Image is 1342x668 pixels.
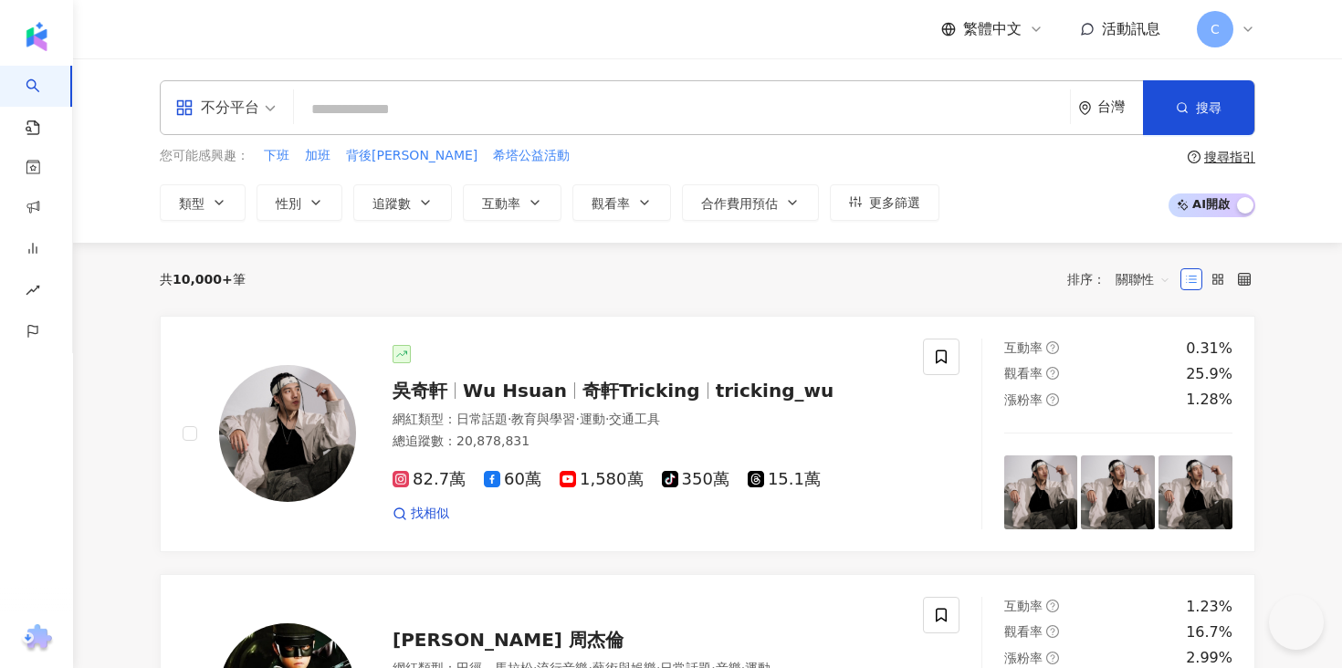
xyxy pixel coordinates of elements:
span: 1,580萬 [560,470,644,489]
span: C [1211,19,1220,39]
span: 繁體中文 [963,19,1022,39]
span: question-circle [1046,393,1059,406]
button: 觀看率 [572,184,671,221]
span: 互動率 [1004,340,1043,355]
img: logo icon [22,22,51,51]
span: 合作費用預估 [701,196,778,211]
span: question-circle [1046,367,1059,380]
span: tricking_wu [716,380,834,402]
span: · [508,412,511,426]
span: question-circle [1046,341,1059,354]
span: question-circle [1046,625,1059,638]
span: environment [1078,101,1092,115]
div: 1.23% [1186,597,1232,617]
span: question-circle [1188,151,1200,163]
span: 60萬 [484,470,541,489]
span: 互動率 [1004,599,1043,613]
span: 您可能感興趣： [160,147,249,165]
span: [PERSON_NAME] 周杰倫 [393,629,624,651]
div: 共 筆 [160,272,246,287]
img: post-image [1159,455,1232,529]
span: 希塔公益活動 [493,147,570,165]
button: 希塔公益活動 [492,146,571,166]
span: 運動 [580,412,605,426]
span: 更多篩選 [869,195,920,210]
span: 交通工具 [609,412,660,426]
span: 漲粉率 [1004,651,1043,665]
span: 背後[PERSON_NAME] [346,147,477,165]
div: 不分平台 [175,93,259,122]
span: 觀看率 [592,196,630,211]
span: 漲粉率 [1004,392,1043,407]
span: 搜尋 [1196,100,1221,115]
span: question-circle [1046,652,1059,664]
span: 觀看率 [1004,624,1043,639]
div: 網紅類型 ： [393,411,901,429]
button: 合作費用預估 [682,184,819,221]
div: 0.31% [1186,339,1232,359]
span: 類型 [179,196,204,211]
div: 搜尋指引 [1204,150,1255,164]
div: 1.28% [1186,390,1232,410]
span: 10,000+ [173,272,233,287]
span: 互動率 [482,196,520,211]
button: 加班 [304,146,331,166]
span: 吳奇軒 [393,380,447,402]
span: 下班 [264,147,289,165]
div: 16.7% [1186,622,1232,642]
span: 性別 [276,196,301,211]
button: 類型 [160,184,246,221]
span: 活動訊息 [1102,20,1160,37]
iframe: Help Scout Beacon - Open [1269,595,1324,650]
span: appstore [175,99,194,117]
div: 25.9% [1186,364,1232,384]
div: 總追蹤數 ： 20,878,831 [393,433,901,451]
img: post-image [1004,455,1078,529]
button: 性別 [257,184,342,221]
span: 教育與學習 [511,412,575,426]
span: 奇軒Tricking [582,380,700,402]
span: 350萬 [662,470,729,489]
a: KOL Avatar吳奇軒Wu Hsuan奇軒Trickingtricking_wu網紅類型：日常話題·教育與學習·運動·交通工具總追蹤數：20,878,83182.7萬60萬1,580萬350... [160,316,1255,552]
button: 搜尋 [1143,80,1254,135]
button: 背後[PERSON_NAME] [345,146,478,166]
span: Wu Hsuan [463,380,567,402]
img: KOL Avatar [219,365,356,502]
a: 找相似 [393,505,449,523]
button: 更多篩選 [830,184,939,221]
span: 15.1萬 [748,470,821,489]
span: rise [26,272,40,313]
span: 找相似 [411,505,449,523]
span: question-circle [1046,600,1059,612]
a: search [26,66,62,137]
div: 排序： [1067,265,1180,294]
span: 82.7萬 [393,470,466,489]
span: 關聯性 [1116,265,1170,294]
div: 台灣 [1097,99,1143,115]
span: 日常話題 [456,412,508,426]
button: 追蹤數 [353,184,452,221]
span: · [605,412,609,426]
img: post-image [1081,455,1155,529]
span: 追蹤數 [372,196,411,211]
span: 觀看率 [1004,366,1043,381]
button: 互動率 [463,184,561,221]
span: 加班 [305,147,330,165]
span: · [575,412,579,426]
button: 下班 [263,146,290,166]
img: chrome extension [19,624,55,653]
div: 2.99% [1186,648,1232,668]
